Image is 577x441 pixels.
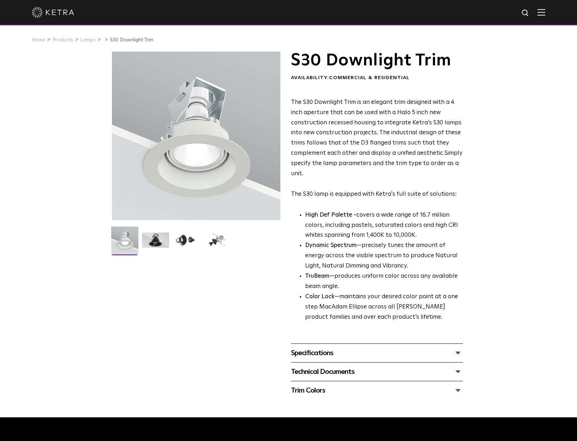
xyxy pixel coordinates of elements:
div: Availability: [291,75,463,82]
h1: S30 Downlight Trim [291,52,463,69]
img: Hamburger%20Nav.svg [537,9,545,16]
a: Home [32,37,45,42]
strong: TruBeam [305,273,329,279]
p: covers a wide range of 16.7 million colors, including pastels, saturated colors and high CRI whit... [305,210,463,241]
img: S30 Halo Downlight_Table Top_Black [173,233,200,253]
div: Technical Documents [291,366,463,377]
div: Specifications [291,347,463,359]
li: —maintains your desired color point at a one step MacAdam Ellipse across all [PERSON_NAME] produc... [305,292,463,323]
span: The S30 Downlight Trim is an elegant trim designed with a 4 inch aperture that can be used with a... [291,99,462,156]
strong: Dynamic Spectrum [305,242,357,248]
li: —produces uniform color across any available beam angle. [305,271,463,292]
span: Simply specify the lamp parameters and the trim type to order as a unit.​ [291,150,463,177]
a: Lamps [80,37,96,42]
img: search icon [521,9,530,18]
a: Products [52,37,73,42]
img: S30 Halo Downlight_Exploded_Black [203,233,231,253]
strong: Color Lock [305,294,334,300]
span: Commercial & Residential [329,75,410,80]
div: Trim Colors [291,385,463,396]
p: The S30 lamp is equipped with Ketra's full suite of solutions: [291,98,463,200]
strong: High Def Palette - [305,212,356,218]
img: ketra-logo-2019-white [32,7,74,18]
img: S30 Halo Downlight_Hero_Black_Gradient [142,233,169,253]
a: S30 Downlight Trim [110,37,153,42]
li: —precisely tunes the amount of energy across the visible spectrum to produce Natural Light, Natur... [305,241,463,271]
img: S30-DownlightTrim-2021-Web-Square [111,227,138,259]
